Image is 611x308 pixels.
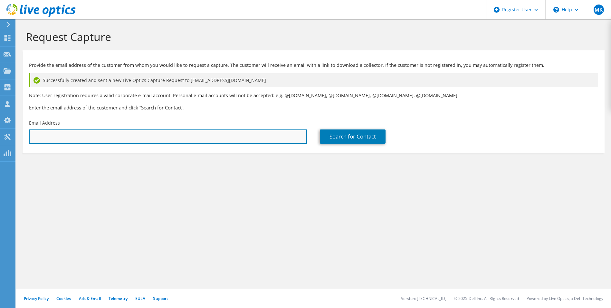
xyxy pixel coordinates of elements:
[26,30,598,44] h1: Request Capture
[594,5,604,15] span: MK
[553,7,559,13] svg: \n
[56,296,71,301] a: Cookies
[29,62,598,69] p: Provide the email address of the customer from whom you would like to request a capture. The cust...
[401,296,446,301] li: Version: [TECHNICAL_ID]
[109,296,128,301] a: Telemetry
[153,296,168,301] a: Support
[527,296,603,301] li: Powered by Live Optics, a Dell Technology
[29,92,598,99] p: Note: User registration requires a valid corporate e-mail account. Personal e-mail accounts will ...
[29,104,598,111] h3: Enter the email address of the customer and click “Search for Contact”.
[24,296,49,301] a: Privacy Policy
[79,296,101,301] a: Ads & Email
[29,120,60,126] label: Email Address
[454,296,519,301] li: © 2025 Dell Inc. All Rights Reserved
[320,129,386,144] a: Search for Contact
[135,296,145,301] a: EULA
[43,77,266,84] span: Successfully created and sent a new Live Optics Capture Request to [EMAIL_ADDRESS][DOMAIN_NAME]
